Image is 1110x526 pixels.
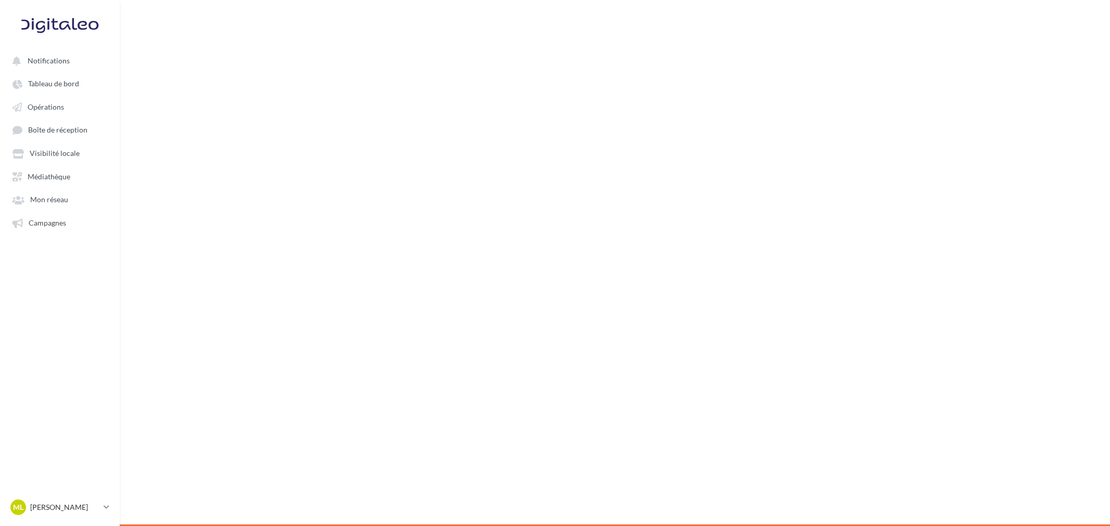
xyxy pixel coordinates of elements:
[6,190,113,208] a: Mon réseau
[29,218,66,227] span: Campagnes
[28,80,79,88] span: Tableau de bord
[28,126,87,135] span: Boîte de réception
[6,74,113,93] a: Tableau de bord
[6,97,113,116] a: Opérations
[6,51,109,70] button: Notifications
[28,56,70,65] span: Notifications
[8,497,111,517] a: ML [PERSON_NAME]
[6,213,113,232] a: Campagnes
[13,502,23,512] span: ML
[30,502,99,512] p: [PERSON_NAME]
[6,120,113,139] a: Boîte de réception
[28,102,64,111] span: Opérations
[30,195,68,204] span: Mon réseau
[6,167,113,186] a: Médiathèque
[30,149,80,158] span: Visibilité locale
[6,143,113,162] a: Visibilité locale
[28,172,70,181] span: Médiathèque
